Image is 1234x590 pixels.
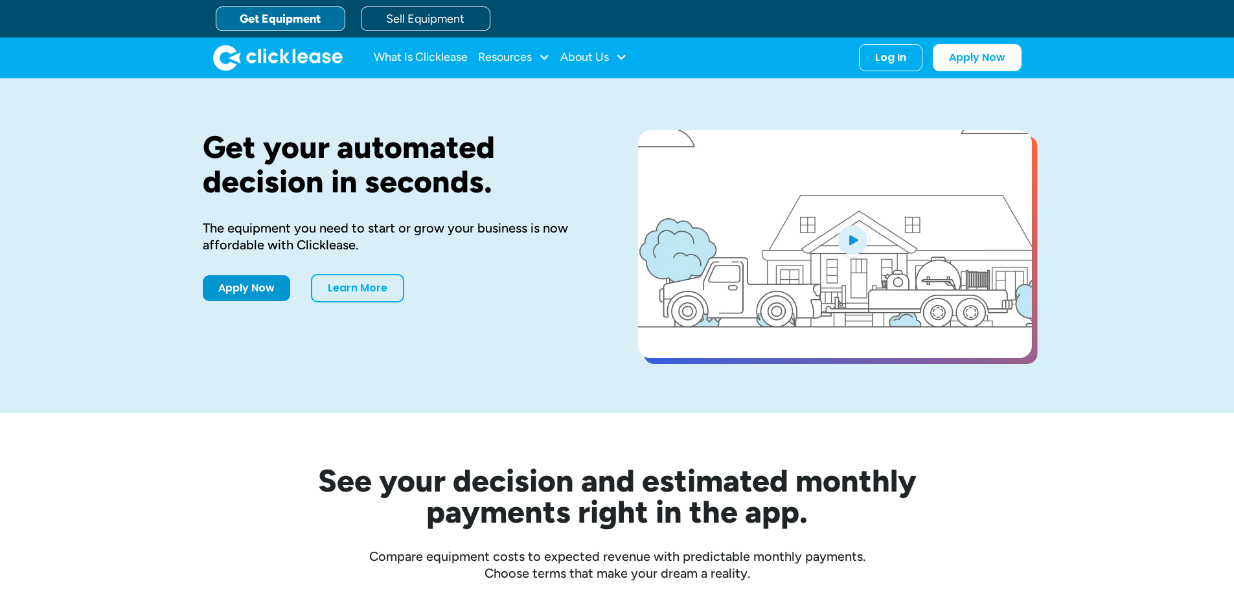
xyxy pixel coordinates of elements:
a: Sell Equipment [361,6,490,31]
a: Apply Now [933,44,1022,71]
a: home [213,45,343,71]
div: Log In [875,51,906,64]
div: About Us [560,45,627,71]
a: open lightbox [638,130,1032,358]
div: Compare equipment costs to expected revenue with predictable monthly payments. Choose terms that ... [203,548,1032,582]
h1: Get your automated decision in seconds. [203,130,597,199]
img: Blue play button logo on a light blue circular background [835,221,870,258]
div: The equipment you need to start or grow your business is now affordable with Clicklease. [203,220,597,253]
a: Get Equipment [216,6,345,31]
h2: See your decision and estimated monthly payments right in the app. [255,465,980,527]
img: Clicklease logo [213,45,343,71]
a: Learn More [311,274,404,302]
a: What Is Clicklease [374,45,468,71]
div: Resources [478,45,550,71]
a: Apply Now [203,275,290,301]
